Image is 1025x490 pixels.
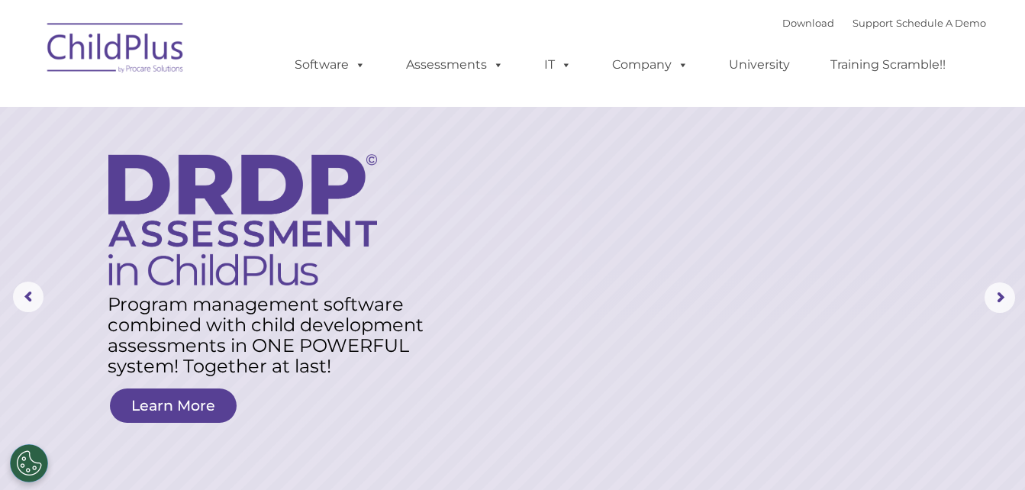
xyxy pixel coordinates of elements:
[212,163,277,175] span: Phone number
[108,294,436,376] rs-layer: Program management software combined with child development assessments in ONE POWERFUL system! T...
[853,17,893,29] a: Support
[391,50,519,80] a: Assessments
[279,50,381,80] a: Software
[815,50,961,80] a: Training Scramble!!
[108,154,377,285] img: DRDP Assessment in ChildPlus
[40,12,192,89] img: ChildPlus by Procare Solutions
[782,17,834,29] a: Download
[714,50,805,80] a: University
[10,444,48,482] button: Cookies Settings
[896,17,986,29] a: Schedule A Demo
[782,17,986,29] font: |
[212,101,259,112] span: Last name
[529,50,587,80] a: IT
[597,50,704,80] a: Company
[110,388,237,423] a: Learn More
